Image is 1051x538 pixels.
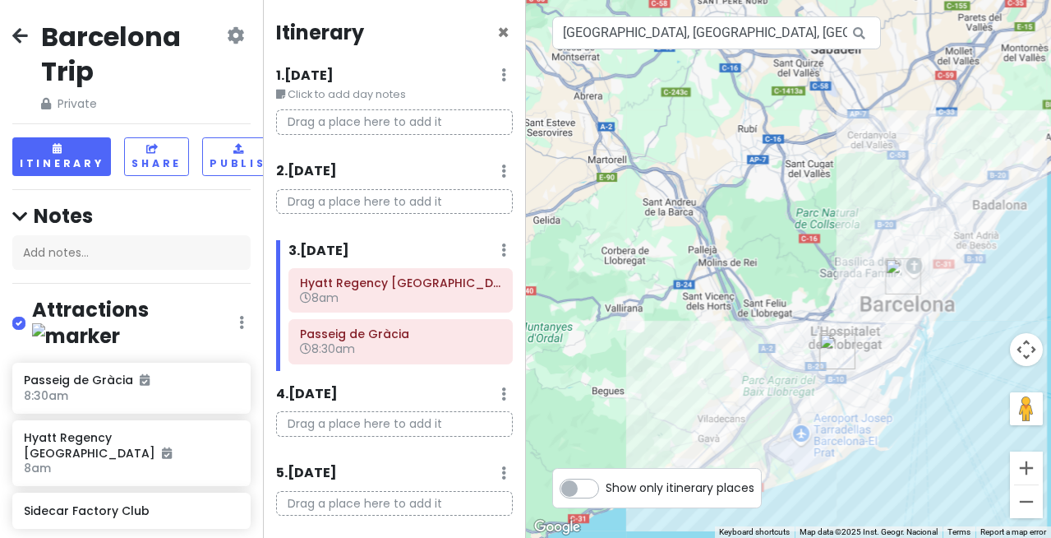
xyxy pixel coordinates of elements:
h6: Sidecar Factory Club [24,503,238,518]
img: marker [32,323,120,349]
p: Drag a place here to add it [276,491,513,517]
button: Drag Pegman onto the map to open Street View [1010,392,1043,425]
span: 8:30am [24,387,68,404]
h6: 4 . [DATE] [276,386,338,403]
h4: Itinerary [276,20,364,45]
img: Google [530,517,584,538]
div: Hyatt Regency Barcelona Tower [819,333,855,369]
span: 8am [24,460,51,476]
h6: Hyatt Regency Barcelona Tower [300,276,501,290]
i: Added to itinerary [162,448,172,459]
button: Share [124,137,189,176]
span: Private [41,95,224,113]
span: Close itinerary [497,19,509,46]
h4: Notes [12,203,251,229]
button: Map camera controls [1010,333,1043,366]
h4: Attractions [32,297,239,350]
button: Publish [202,137,283,176]
h6: 3 . [DATE] [288,243,349,260]
h6: 2 . [DATE] [276,163,337,180]
button: Zoom in [1010,452,1043,485]
a: Open this area in Google Maps (opens a new window) [530,517,584,538]
input: Search a place [552,16,881,49]
button: Itinerary [12,137,111,176]
span: 8am [300,290,339,306]
h6: 5 . [DATE] [276,465,337,482]
small: Click to add day notes [276,86,513,103]
button: Close [497,23,509,43]
h6: 1 . [DATE] [276,67,334,85]
span: 8:30am [300,341,355,357]
p: Drag a place here to add it [276,411,513,437]
p: Drag a place here to add it [276,109,513,135]
h2: Barcelona Trip [41,20,224,88]
div: Add notes... [12,235,251,270]
span: Map data ©2025 Inst. Geogr. Nacional [800,527,938,536]
p: Drag a place here to add it [276,189,513,215]
a: Report a map error [980,527,1046,536]
i: Added to itinerary [140,374,150,386]
h6: Passeig de Gràcia [300,327,501,341]
button: Keyboard shortcuts [719,526,790,538]
a: Terms (opens in new tab) [947,527,970,536]
div: Passeig de Gràcia [885,258,921,295]
span: Show only itinerary places [606,479,754,497]
h6: Hyatt Regency [GEOGRAPHIC_DATA] [24,430,238,460]
h6: Passeig de Gràcia [24,373,238,387]
button: Zoom out [1010,485,1043,518]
